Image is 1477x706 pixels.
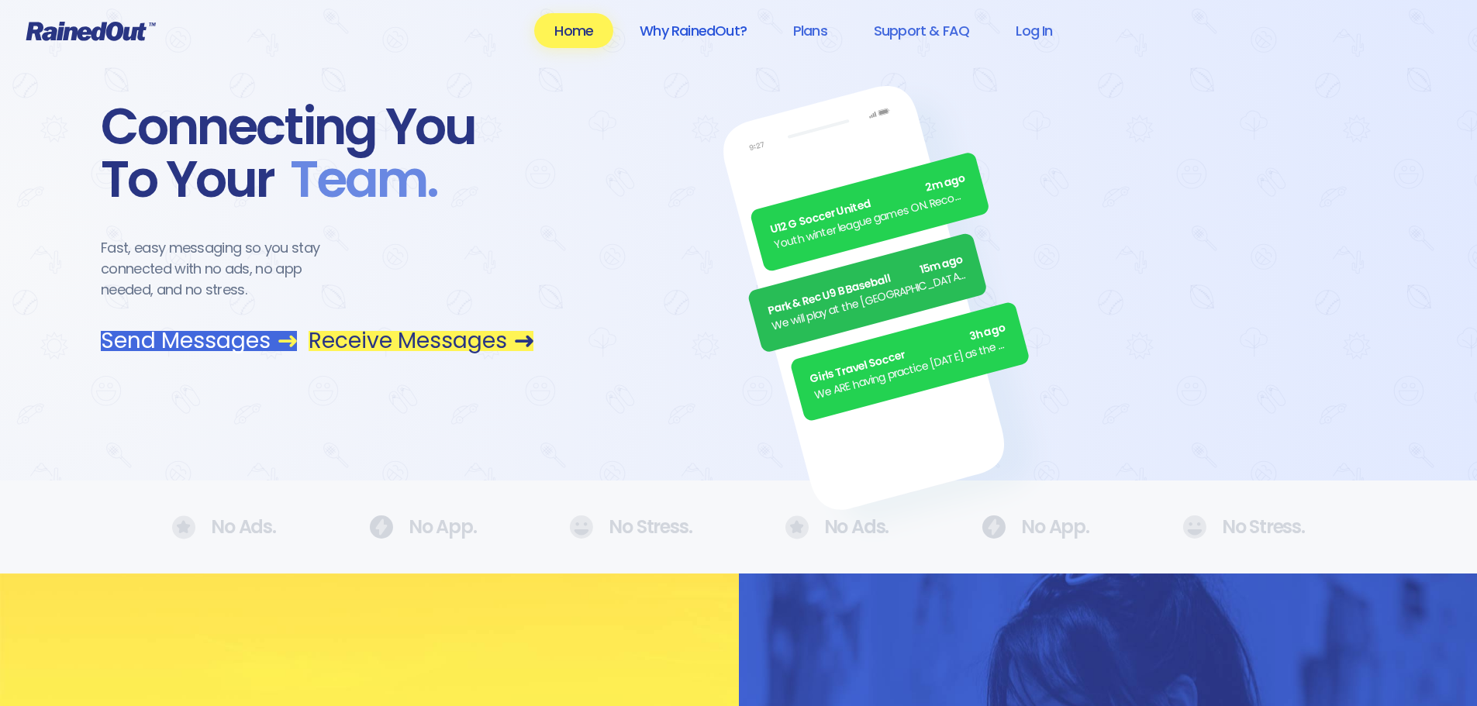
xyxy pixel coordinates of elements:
[785,515,809,539] img: No Ads.
[274,153,437,206] span: Team .
[1182,515,1305,539] div: No Stress.
[772,186,971,254] div: Youth winter league games ON. Recommend running shoes/sneakers for players as option for footwear.
[101,237,349,300] div: Fast, easy messaging so you stay connected with no ads, no app needed, and no stress.
[619,13,767,48] a: Why RainedOut?
[918,251,965,278] span: 15m ago
[172,515,276,539] div: No Ads.
[809,320,1008,388] div: Girls Travel Soccer
[369,515,393,539] img: No Ads.
[309,331,533,351] a: Receive Messages
[770,267,969,335] div: We will play at the [GEOGRAPHIC_DATA]. Wear white, be at the field by 5pm.
[369,515,477,539] div: No App.
[766,251,965,319] div: Park & Rec U9 B Baseball
[768,170,968,239] div: U12 G Soccer United
[101,331,297,351] a: Send Messages
[172,515,195,539] img: No Ads.
[996,13,1072,48] a: Log In
[101,101,533,206] div: Connecting You To Your
[569,515,593,539] img: No Ads.
[968,320,1007,346] span: 3h ago
[1182,515,1206,539] img: No Ads.
[773,13,847,48] a: Plans
[785,515,889,539] div: No Ads.
[854,13,989,48] a: Support & FAQ
[982,515,1089,539] div: No App.
[982,515,1006,539] img: No Ads.
[534,13,613,48] a: Home
[924,170,968,197] span: 2m ago
[569,515,692,539] div: No Stress.
[813,336,1012,404] div: We ARE having practice [DATE] as the sun is finally out.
